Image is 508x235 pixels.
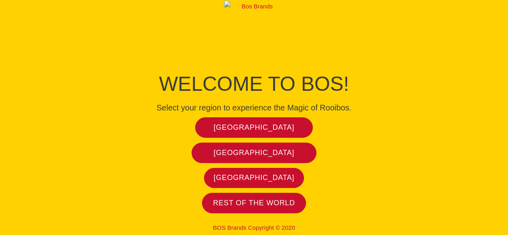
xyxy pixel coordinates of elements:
[195,117,313,138] a: [GEOGRAPHIC_DATA]
[192,143,316,163] a: [GEOGRAPHIC_DATA]
[202,193,306,213] a: Rest of the world
[204,168,304,188] a: [GEOGRAPHIC_DATA]
[73,224,435,231] p: BOS Brands Copyright © 2020
[224,1,284,61] img: Bos Brands
[214,123,294,132] span: [GEOGRAPHIC_DATA]
[73,70,435,98] h1: Welcome to BOS!
[213,198,295,208] span: Rest of the world
[73,103,435,112] h4: Select your region to experience the Magic of Rooibos.
[214,148,294,157] span: [GEOGRAPHIC_DATA]
[214,173,294,182] span: [GEOGRAPHIC_DATA]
